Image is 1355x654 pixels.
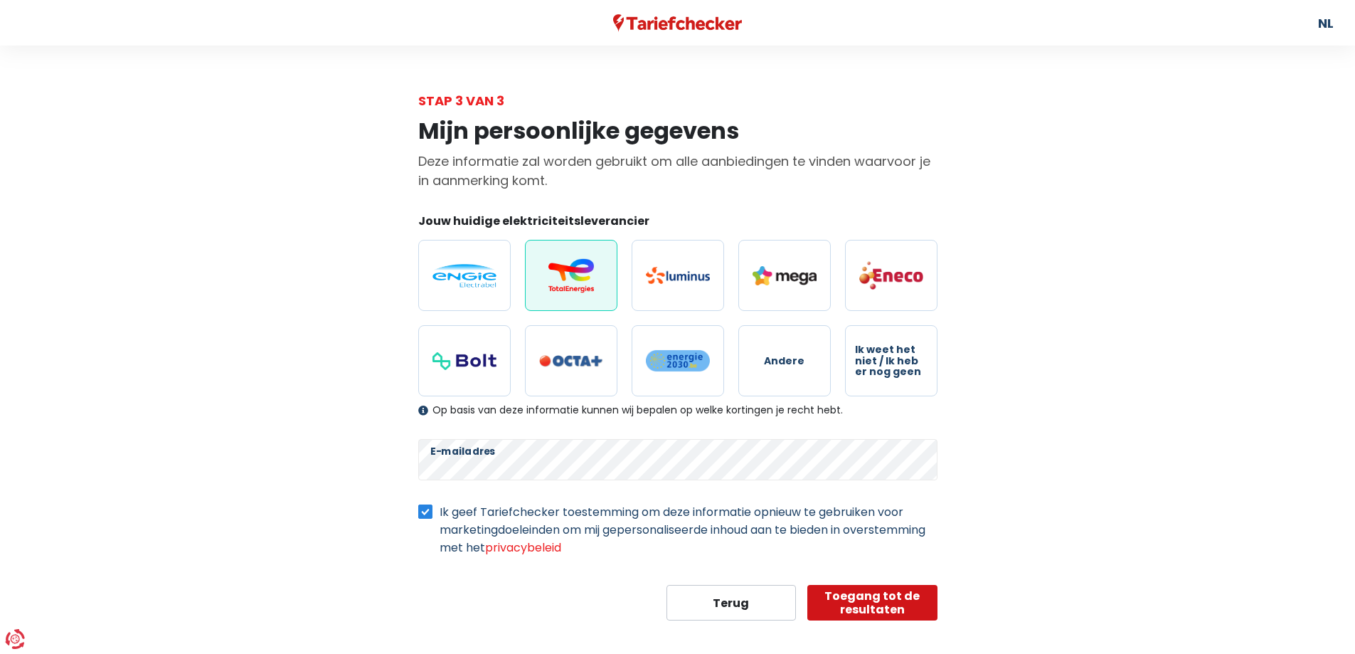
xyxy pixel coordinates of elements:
div: Op basis van deze informatie kunnen wij bepalen op welke kortingen je recht hebt. [418,404,937,416]
p: Deze informatie zal worden gebruikt om alle aanbiedingen te vinden waarvoor je in aanmerking komt. [418,152,937,190]
button: Terug [666,585,797,621]
img: Tariefchecker logo [613,14,743,32]
a: privacybeleid [485,539,561,556]
img: Total Energies / Lampiris [539,258,603,292]
img: Bolt [432,352,496,370]
img: Eneco [859,260,923,290]
img: Energie2030 [646,349,710,372]
button: Toegang tot de resultaten [807,585,937,621]
span: Ik weet het niet / Ik heb er nog geen [855,344,928,377]
img: Octa+ [539,355,603,367]
span: Andere [764,356,804,366]
legend: Jouw huidige elektriciteitsleverancier [418,213,937,235]
img: Engie / Electrabel [432,264,496,288]
img: Mega [753,266,817,285]
label: Ik geef Tariefchecker toestemming om deze informatie opnieuw te gebruiken voor marketingdoeleinde... [440,503,937,557]
h1: Mijn persoonlijke gegevens [418,117,937,144]
div: Stap 3 van 3 [418,91,937,110]
img: Luminus [646,267,710,284]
